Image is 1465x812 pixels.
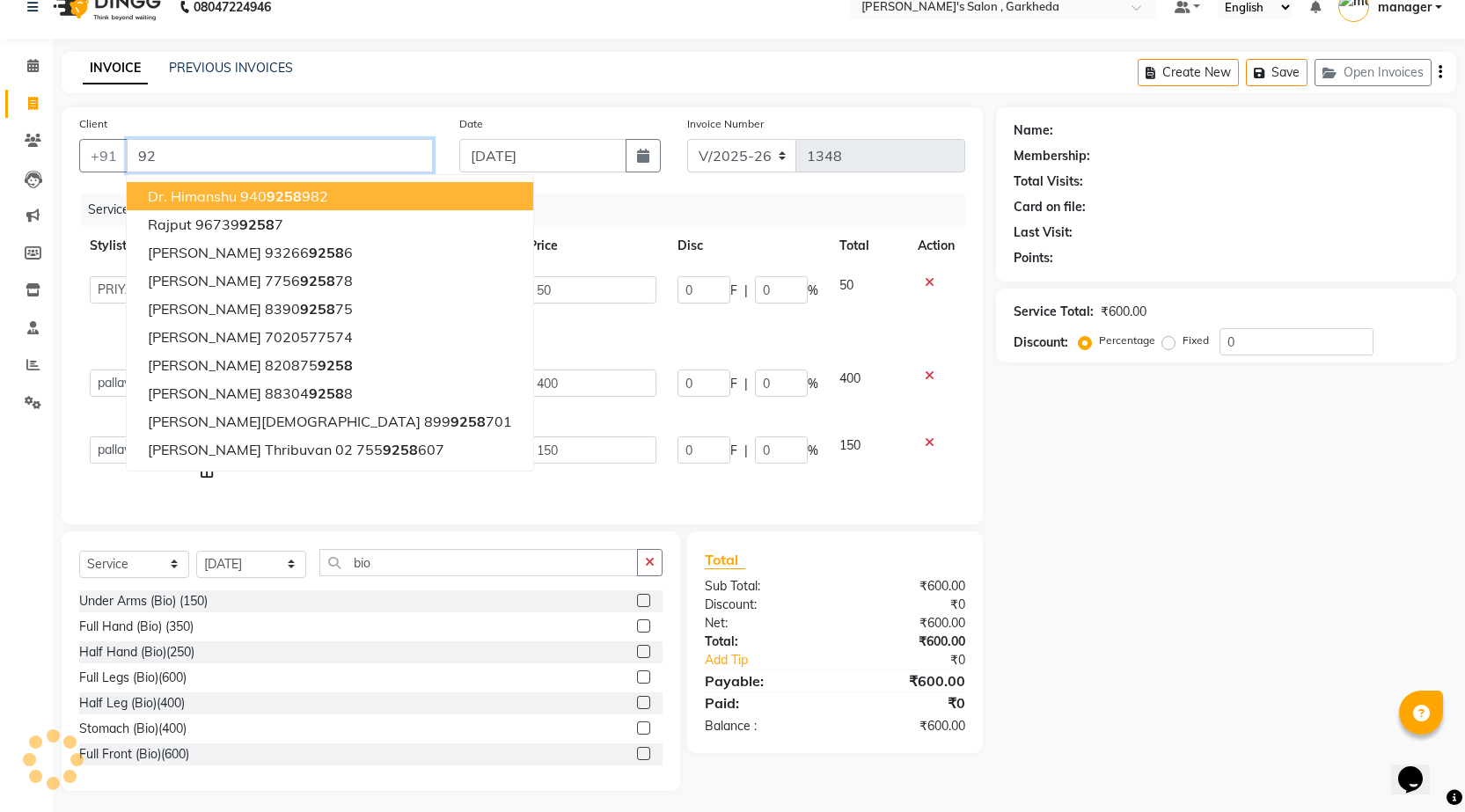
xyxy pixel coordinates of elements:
th: Total [829,226,907,266]
div: Full Hand (Bio) (350) [79,618,194,636]
label: Fixed [1183,333,1209,348]
label: Date [459,116,483,132]
span: [PERSON_NAME] [148,244,261,261]
span: 9258 [383,441,418,458]
span: F [730,442,737,460]
span: F [730,282,737,300]
button: Create New [1138,59,1239,86]
span: [PERSON_NAME] [148,356,261,374]
div: Discount: [1014,333,1068,352]
ngb-highlight: 820875 [265,356,353,374]
div: Stomach (Bio)(400) [79,720,187,738]
label: Percentage [1099,333,1155,348]
div: Balance : [692,717,835,735]
div: ₹600.00 [835,717,978,735]
ngb-highlight: 755 607 [356,441,444,458]
ngb-highlight: 88304 8 [265,384,353,402]
iframe: chat widget [1391,742,1447,794]
span: [PERSON_NAME] [148,328,261,346]
span: 9258 [318,356,353,374]
div: ₹0 [835,596,978,614]
span: [PERSON_NAME] [148,272,261,289]
div: Service Total: [1014,303,1094,321]
span: Dr. Himanshu [148,187,237,205]
div: ₹0 [859,651,978,669]
div: Paid: [692,692,835,713]
div: Total: [692,633,835,651]
div: Under Arms (Bio) (150) [79,592,208,611]
div: Points: [1014,249,1053,267]
div: Last Visit: [1014,223,1073,242]
div: ₹600.00 [1101,303,1146,321]
span: 9258 [300,300,335,318]
div: ₹600.00 [835,633,978,651]
ngb-highlight: 940 982 [240,187,328,205]
ngb-highlight: 7756 78 [265,272,353,289]
span: 9258 [309,244,344,261]
span: [PERSON_NAME] thribuvan 02 [148,441,353,458]
div: Payable: [692,670,835,691]
ngb-highlight: 93266 6 [265,244,353,261]
label: Client [79,116,107,132]
div: ₹600.00 [835,577,978,596]
span: Rajput [148,216,192,233]
span: 9258 [450,413,486,430]
div: Half Leg (Bio)(400) [79,694,185,713]
div: Membership: [1014,147,1090,165]
div: ₹0 [835,692,978,713]
div: Services [81,194,978,226]
div: Half Hand (Bio)(250) [79,643,194,662]
span: % [808,375,818,393]
span: 9258 [267,187,302,205]
span: 9258 [309,384,344,402]
a: INVOICE [83,53,148,84]
span: 150 [839,437,861,453]
span: | [744,375,748,393]
span: 9258 [239,216,275,233]
div: Full Front (Bio)(600) [79,745,189,764]
ngb-highlight: 96739 7 [195,216,283,233]
div: Total Visits: [1014,172,1083,191]
div: Full Legs (Bio)(600) [79,669,187,687]
span: 50 [839,277,853,293]
a: Add Tip [692,651,859,669]
th: Stylist [79,226,223,266]
div: Sub Total: [692,577,835,596]
label: Invoice Number [687,116,764,132]
div: Net: [692,614,835,633]
input: Search or Scan [319,549,638,576]
input: Search by Name/Mobile/Email/Code [127,139,433,172]
th: Action [907,226,965,266]
span: Total [705,551,745,569]
span: 400 [839,370,861,386]
div: Card on file: [1014,198,1086,216]
button: Save [1246,59,1308,86]
div: ₹600.00 [835,670,978,691]
span: | [744,442,748,460]
span: % [808,442,818,460]
div: Discount: [692,596,835,614]
span: [PERSON_NAME] [148,300,261,318]
a: PREVIOUS INVOICES [169,60,293,76]
ngb-highlight: 899 701 [424,413,512,430]
span: % [808,282,818,300]
button: +91 [79,139,128,172]
div: ₹600.00 [835,614,978,633]
span: [PERSON_NAME] [148,384,261,402]
th: Price [518,226,667,266]
div: Name: [1014,121,1053,140]
span: [PERSON_NAME][DEMOGRAPHIC_DATA] [148,413,421,430]
span: | [744,282,748,300]
span: 9258 [300,272,335,289]
ngb-highlight: 7020577574 [265,328,353,346]
ngb-highlight: 8390 75 [265,300,353,318]
th: Disc [667,226,829,266]
button: Open Invoices [1315,59,1432,86]
span: F [730,375,737,393]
